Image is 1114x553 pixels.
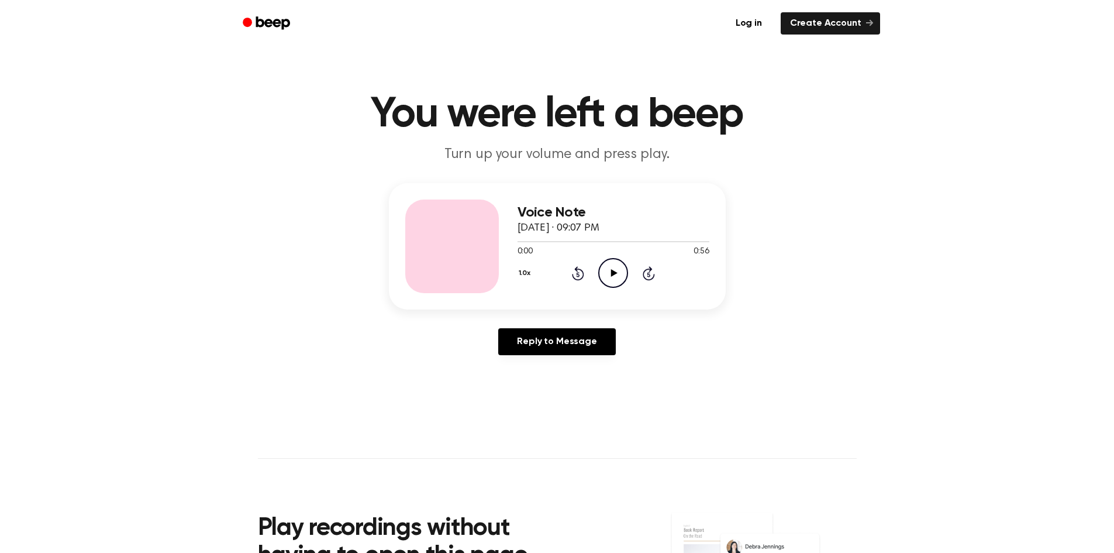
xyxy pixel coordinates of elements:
[724,10,774,37] a: Log in
[518,223,599,233] span: [DATE] · 09:07 PM
[781,12,880,35] a: Create Account
[518,246,533,258] span: 0:00
[498,328,615,355] a: Reply to Message
[333,145,782,164] p: Turn up your volume and press play.
[694,246,709,258] span: 0:56
[258,94,857,136] h1: You were left a beep
[518,263,535,283] button: 1.0x
[234,12,301,35] a: Beep
[518,205,709,221] h3: Voice Note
